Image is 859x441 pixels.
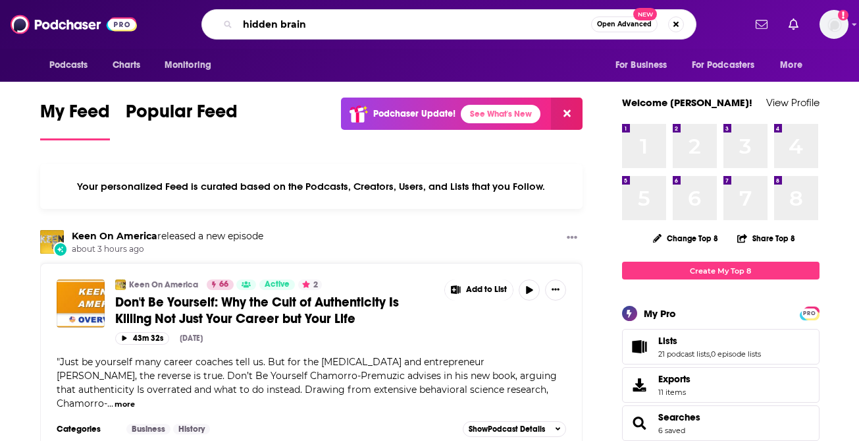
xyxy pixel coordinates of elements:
a: Business [126,424,170,434]
span: Active [265,278,290,291]
span: My Feed [40,100,110,131]
div: [DATE] [180,334,203,343]
a: Searches [627,414,653,432]
span: For Business [615,56,667,74]
a: Searches [658,411,700,423]
span: Open Advanced [597,21,652,28]
a: Keen On America [129,279,198,290]
span: Podcasts [49,56,88,74]
a: Popular Feed [126,100,238,140]
span: , [710,349,711,359]
a: My Feed [40,100,110,140]
p: Podchaser Update! [373,108,456,119]
img: Podchaser - Follow, Share and Rate Podcasts [11,12,137,37]
a: Show notifications dropdown [783,13,804,36]
button: open menu [683,53,774,78]
a: Create My Top 8 [622,262,820,279]
a: View Profile [766,96,820,109]
button: open menu [155,53,228,78]
button: Show More Button [545,279,566,301]
span: Popular Feed [126,100,238,131]
button: open menu [40,53,105,78]
img: Keen On America [115,279,126,290]
a: 21 podcast lists [658,349,710,359]
span: ... [107,397,113,409]
a: Lists [627,338,653,356]
a: Show notifications dropdown [750,13,773,36]
a: Lists [658,335,761,347]
a: Charts [104,53,149,78]
img: User Profile [820,10,848,39]
span: New [633,8,657,20]
h3: released a new episode [72,230,263,243]
button: open menu [771,53,819,78]
span: For Podcasters [692,56,755,74]
a: 0 episode lists [711,349,761,359]
a: Active [259,279,295,290]
span: Exports [658,373,690,385]
svg: Add a profile image [838,10,848,20]
input: Search podcasts, credits, & more... [238,14,591,35]
a: 66 [207,279,234,290]
h3: Categories [57,424,116,434]
button: more [115,399,135,410]
button: Show More Button [445,279,513,301]
span: Logged in as megcassidy [820,10,848,39]
img: Don't Be Yourself: Why the Cult of Authenticity Is Killing Not Just Your Career but Your Life [57,279,105,328]
img: Keen On America [40,230,64,254]
span: 66 [219,278,228,291]
button: Show More Button [561,230,583,247]
a: Exports [622,367,820,403]
span: Charts [113,56,141,74]
span: Searches [622,405,820,441]
span: about 3 hours ago [72,244,263,255]
span: PRO [802,309,818,318]
a: 6 saved [658,426,685,435]
button: Open AdvancedNew [591,16,658,32]
button: 43m 32s [115,332,169,345]
div: New Episode [53,242,68,256]
button: Share Top 8 [737,225,796,251]
a: History [173,424,210,434]
button: Change Top 8 [645,230,727,247]
button: ShowPodcast Details [463,421,567,437]
a: Don't Be Yourself: Why the Cult of Authenticity Is Killing Not Just Your Career but Your Life [115,294,435,327]
div: My Pro [644,307,676,320]
span: Don't Be Yourself: Why the Cult of Authenticity Is Killing Not Just Your Career but Your Life [115,294,399,327]
span: " [57,356,557,409]
span: More [780,56,802,74]
span: Monitoring [165,56,211,74]
span: Show Podcast Details [469,425,545,434]
button: open menu [606,53,684,78]
span: Exports [627,376,653,394]
span: Lists [658,335,677,347]
button: Show profile menu [820,10,848,39]
span: Lists [622,329,820,365]
span: Add to List [466,285,507,295]
span: 11 items [658,388,690,397]
a: Welcome [PERSON_NAME]! [622,96,752,109]
a: See What's New [461,105,540,123]
div: Your personalized Feed is curated based on the Podcasts, Creators, Users, and Lists that you Follow. [40,164,583,209]
div: Search podcasts, credits, & more... [201,9,696,40]
a: Keen On America [72,230,157,242]
span: Just be yourself many career coaches tell us. But for the [MEDICAL_DATA] and entrepreneur [PERSON... [57,356,557,409]
button: 2 [298,279,322,290]
a: PRO [802,308,818,318]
